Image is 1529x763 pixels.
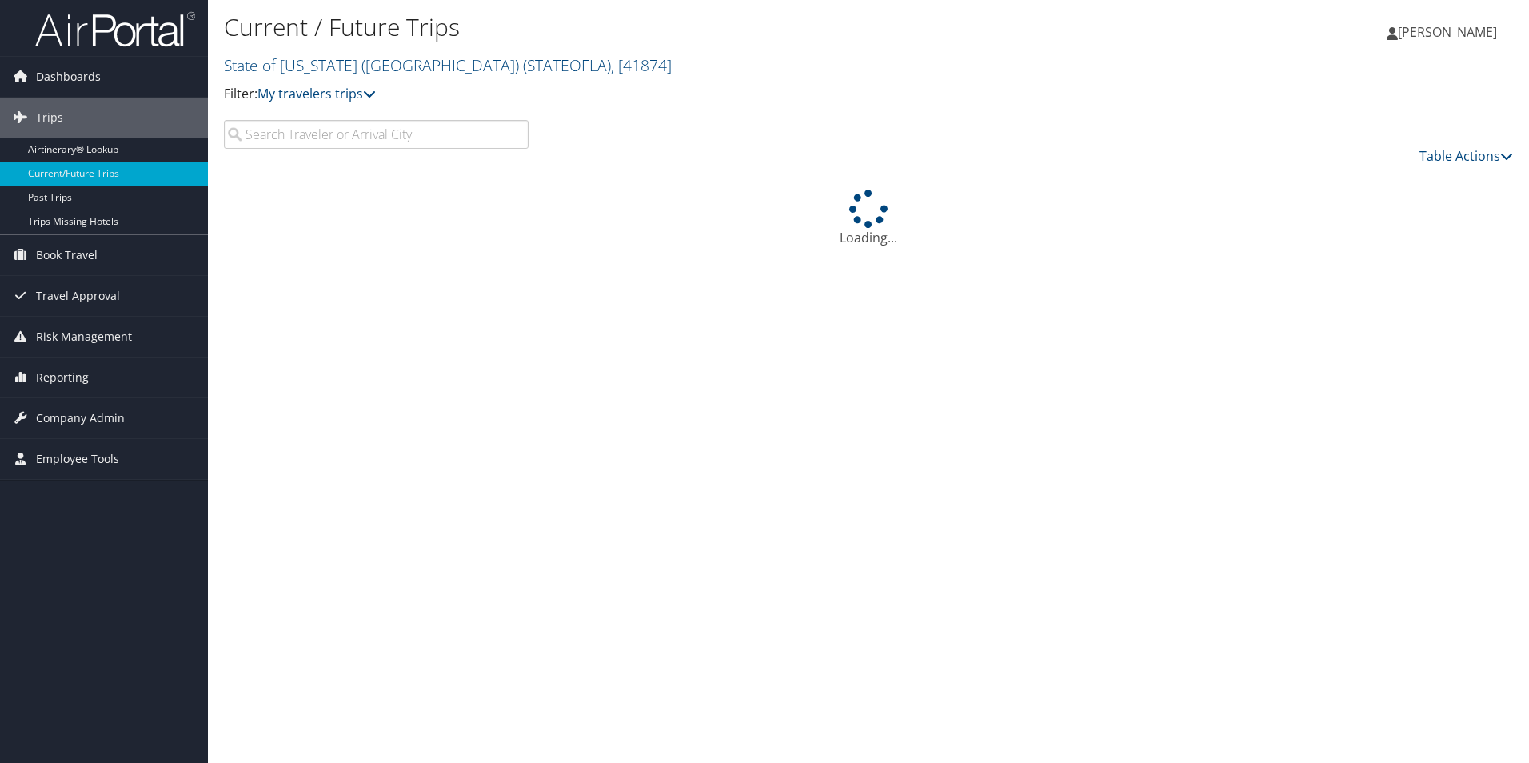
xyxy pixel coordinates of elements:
input: Search Traveler or Arrival City [224,120,529,149]
span: Employee Tools [36,439,119,479]
span: Travel Approval [36,276,120,316]
span: Risk Management [36,317,132,357]
p: Filter: [224,84,1084,105]
span: [PERSON_NAME] [1398,23,1497,41]
a: My travelers trips [257,85,376,102]
a: State of [US_STATE] ([GEOGRAPHIC_DATA]) [224,54,672,76]
h1: Current / Future Trips [224,10,1084,44]
span: Trips [36,98,63,138]
span: Book Travel [36,235,98,275]
span: , [ 41874 ] [611,54,672,76]
div: Loading... [224,190,1513,247]
span: Reporting [36,358,89,397]
span: Dashboards [36,57,101,97]
span: Company Admin [36,398,125,438]
img: airportal-logo.png [35,10,195,48]
a: [PERSON_NAME] [1387,8,1513,56]
span: ( STATEOFLA ) [523,54,611,76]
a: Table Actions [1419,147,1513,165]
